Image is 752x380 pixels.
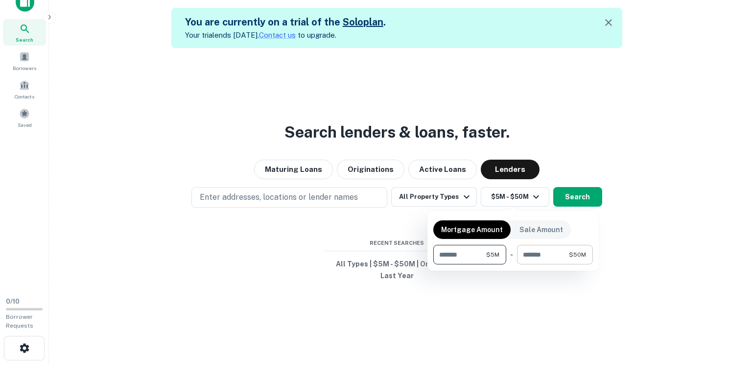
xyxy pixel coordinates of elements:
[510,245,513,264] div: -
[569,250,586,259] span: $50M
[519,224,563,235] p: Sale Amount
[441,224,503,235] p: Mortgage Amount
[486,250,499,259] span: $5M
[703,302,752,349] iframe: Chat Widget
